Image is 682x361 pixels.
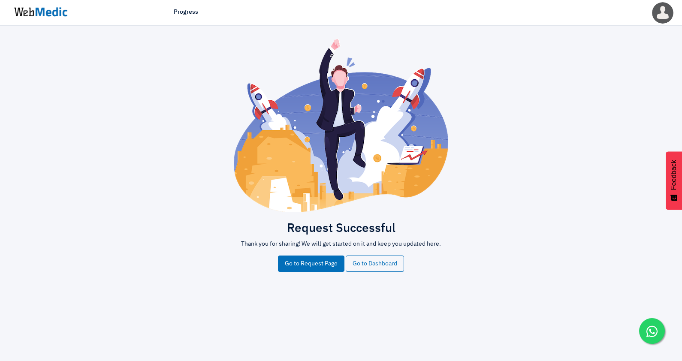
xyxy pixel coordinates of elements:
[278,256,344,272] a: Go to Request Page
[666,151,682,210] button: Feedback - Show survey
[346,256,404,272] a: Go to Dashboard
[97,240,585,249] p: Thank you for sharing! We will get started on it and keep you updated here.
[670,160,678,190] span: Feedback
[234,39,448,212] img: success.png
[97,221,585,236] h2: Request Successful
[174,8,198,17] a: Progress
